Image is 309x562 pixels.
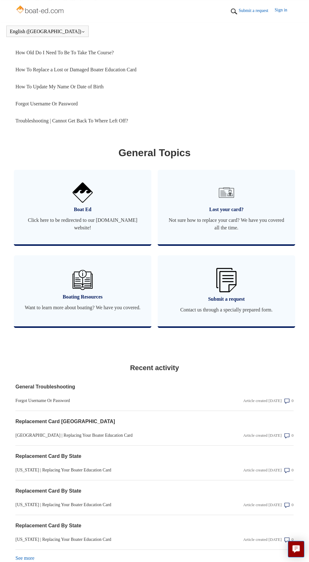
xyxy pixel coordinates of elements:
[167,295,286,303] span: Submit a request
[15,363,294,373] h2: Recent activity
[216,268,236,292] img: 01HZPCYW3NK71669VZTW7XY4G9
[243,502,282,508] div: Article created [DATE]
[15,432,210,439] a: [GEOGRAPHIC_DATA] | Replacing Your Boater Education Card
[275,7,294,16] a: Sign in
[15,418,210,425] a: Replacement Card [GEOGRAPHIC_DATA]
[216,182,236,203] img: 01HZPCYVT14CG9T703FEE4SFXC
[167,216,286,232] span: Not sure how to replace your card? We have you covered all the time.
[15,397,210,404] a: Forgot Username Or Password
[158,170,295,244] a: Lost your card? Not sure how to replace your card? We have you covered all the time.
[73,182,93,203] img: 01HZPCYVNCVF44JPJQE4DN11EA
[167,206,286,213] span: Lost your card?
[15,4,66,16] img: Boat-Ed Help Center home page
[15,522,210,529] a: Replacement Card By State
[239,7,275,14] a: Submit a request
[243,467,282,473] div: Article created [DATE]
[15,383,210,391] a: General Troubleshooting
[23,304,142,311] span: Want to learn more about boating? We have you covered.
[243,536,282,543] div: Article created [DATE]
[73,270,93,290] img: 01HZPCYVZMCNPYXCC0DPA2R54M
[243,398,282,404] div: Article created [DATE]
[288,541,304,557] button: Live chat
[229,7,239,16] img: 01HZPCYTXV3JW8MJV9VD7EMK0H
[15,145,294,160] h1: General Topics
[15,112,294,129] a: Troubleshooting | Cannot Get Back To Where Left Off?
[15,95,294,112] a: Forgot Username Or Password
[15,453,210,460] a: Replacement Card By State
[15,61,294,78] a: How To Replace a Lost or Damaged Boater Education Card
[167,306,286,314] span: Contact us through a specially prepared form.
[23,216,142,232] span: Click here to be redirected to our [DOMAIN_NAME] website!
[158,255,295,326] a: Submit a request Contact us through a specially prepared form.
[23,293,142,301] span: Boating Resources
[15,467,210,473] a: [US_STATE] | Replacing Your Boater Education Card
[15,555,34,561] a: See more
[10,29,85,34] button: English ([GEOGRAPHIC_DATA])
[243,432,282,439] div: Article created [DATE]
[23,206,142,213] span: Boat Ed
[15,536,210,543] a: [US_STATE] | Replacing Your Boater Education Card
[15,487,210,495] a: Replacement Card By State
[15,44,294,61] a: How Old Do I Need To Be To Take The Course?
[14,255,151,326] a: Boating Resources Want to learn more about boating? We have you covered.
[15,501,210,508] a: [US_STATE] | Replacing Your Boater Education Card
[15,78,294,95] a: How To Update My Name Or Date of Birth
[14,170,151,244] a: Boat Ed Click here to be redirected to our [DOMAIN_NAME] website!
